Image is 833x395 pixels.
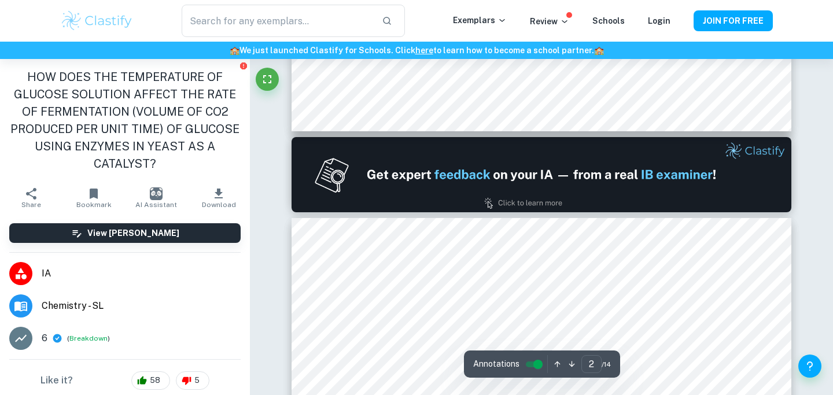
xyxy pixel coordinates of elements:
[292,137,791,212] img: Ad
[182,5,373,37] input: Search for any exemplars...
[135,201,177,209] span: AI Assistant
[9,223,241,243] button: View [PERSON_NAME]
[150,187,163,200] img: AI Assistant
[131,371,170,390] div: 58
[143,375,167,386] span: 58
[187,182,250,214] button: Download
[602,359,611,370] span: / 14
[188,375,206,386] span: 5
[62,182,125,214] button: Bookmark
[87,227,179,239] h6: View [PERSON_NAME]
[473,358,519,370] span: Annotations
[798,355,821,378] button: Help and Feedback
[176,371,209,390] div: 5
[530,15,569,28] p: Review
[256,68,279,91] button: Fullscreen
[415,46,433,55] a: here
[592,16,625,25] a: Schools
[125,182,187,214] button: AI Assistant
[21,201,41,209] span: Share
[60,9,134,32] img: Clastify logo
[9,68,241,172] h1: HOW DOES THE TEMPERATURE OF GLUCOSE SOLUTION AFFECT THE RATE OF FERMENTATION (VOLUME OF CO2 PRODU...
[694,10,773,31] button: JOIN FOR FREE
[69,333,108,344] button: Breakdown
[594,46,604,55] span: 🏫
[42,299,241,313] span: Chemistry - SL
[453,14,507,27] p: Exemplars
[2,44,831,57] h6: We just launched Clastify for Schools. Click to learn how to become a school partner.
[76,201,112,209] span: Bookmark
[67,333,110,344] span: ( )
[42,267,241,280] span: IA
[230,46,239,55] span: 🏫
[42,331,47,345] p: 6
[648,16,670,25] a: Login
[202,201,236,209] span: Download
[40,374,73,387] h6: Like it?
[239,61,248,70] button: Report issue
